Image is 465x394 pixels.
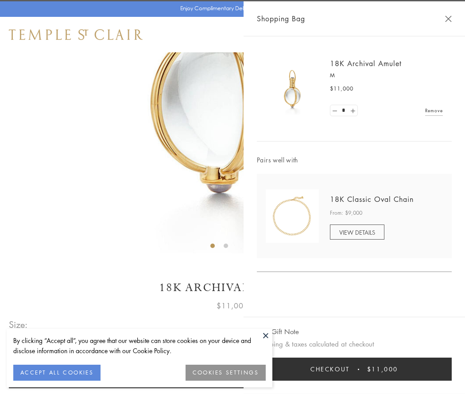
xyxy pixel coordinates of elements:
[330,105,339,116] a: Set quantity to 0
[348,105,357,116] a: Set quantity to 2
[9,280,456,295] h1: 18K Archival Amulet
[330,194,414,204] a: 18K Classic Oval Chain
[257,13,305,24] span: Shopping Bag
[257,326,299,337] button: Add Gift Note
[217,300,248,311] span: $11,000
[257,358,452,381] button: Checkout $11,000
[9,317,28,332] span: Size:
[310,364,350,374] span: Checkout
[445,16,452,22] button: Close Shopping Bag
[330,71,443,80] p: M
[186,365,266,381] button: COOKIES SETTINGS
[9,29,143,40] img: Temple St. Clair
[13,335,266,356] div: By clicking “Accept all”, you agree that our website can store cookies on your device and disclos...
[266,62,319,115] img: 18K Archival Amulet
[330,59,402,68] a: 18K Archival Amulet
[180,4,281,13] p: Enjoy Complimentary Delivery & Returns
[367,364,398,374] span: $11,000
[257,339,452,350] p: Shipping & taxes calculated at checkout
[266,189,319,243] img: N88865-OV18
[13,365,101,381] button: ACCEPT ALL COOKIES
[257,155,452,165] span: Pairs well with
[330,225,384,240] a: VIEW DETAILS
[330,84,353,93] span: $11,000
[330,209,362,217] span: From: $9,000
[339,228,375,236] span: VIEW DETAILS
[425,106,443,115] a: Remove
